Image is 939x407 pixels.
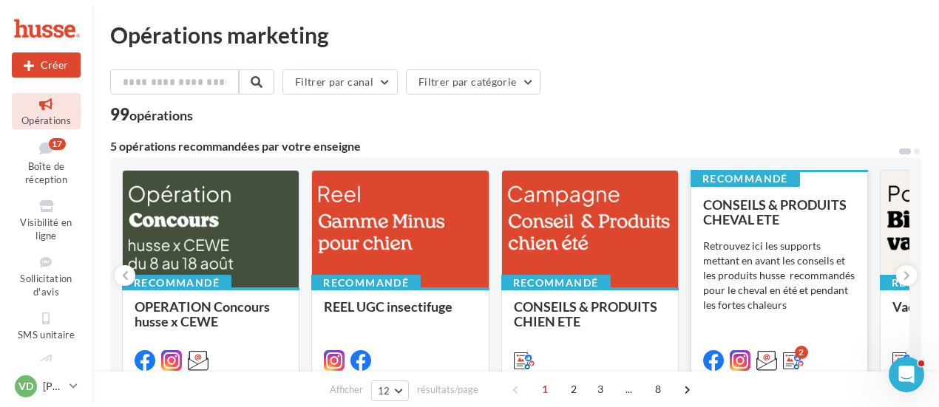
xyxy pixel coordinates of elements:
a: Opérations [12,93,81,129]
div: Retrouvez ici les supports mettant en avant les conseils et les produits husse recommandés pour l... [703,239,855,312]
span: 12 [378,385,390,397]
div: 5 opérations recommandées par votre enseigne [110,140,898,152]
span: ... [617,377,641,401]
span: 2 [562,377,586,401]
div: 17 [49,138,66,150]
span: SMS unitaire [18,329,75,341]
span: VD [18,379,33,394]
div: Recommandé [691,171,800,187]
span: Boîte de réception [25,160,67,186]
a: Boîte de réception17 [12,135,81,189]
a: Sollicitation d'avis [12,251,81,301]
span: Visibilité en ligne [20,216,72,242]
span: Sollicitation d'avis [20,273,72,298]
div: Recommandé [122,275,231,291]
span: CONSEILS & PRODUITS CHEVAL ETE [703,196,847,228]
a: Visibilité en ligne [12,195,81,245]
a: VD [PERSON_NAME] [12,372,81,400]
div: Opérations marketing [110,24,921,46]
a: Campagnes [12,349,81,386]
span: CONSEILS & PRODUITS CHIEN ETE [514,298,657,329]
span: 3 [589,377,612,401]
div: Recommandé [311,275,421,291]
div: opérations [129,109,193,122]
div: 2 [795,346,808,359]
button: Créer [12,52,81,78]
div: Recommandé [501,275,611,291]
button: Filtrer par catégorie [406,69,540,95]
span: Opérations [21,114,71,126]
p: [PERSON_NAME] [43,379,64,394]
div: Nouvelle campagne [12,52,81,78]
span: 8 [646,377,670,401]
span: 1 [533,377,557,401]
span: Afficher [330,383,363,397]
span: REEL UGC insectifuge [324,298,452,315]
div: 99 [110,106,193,123]
button: Filtrer par canal [282,69,398,95]
a: SMS unitaire [12,307,81,343]
span: résultats/page [417,383,478,397]
button: 12 [371,380,409,401]
span: OPERATION Concours husse x CEWE [135,298,270,329]
iframe: Intercom live chat [889,357,924,392]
